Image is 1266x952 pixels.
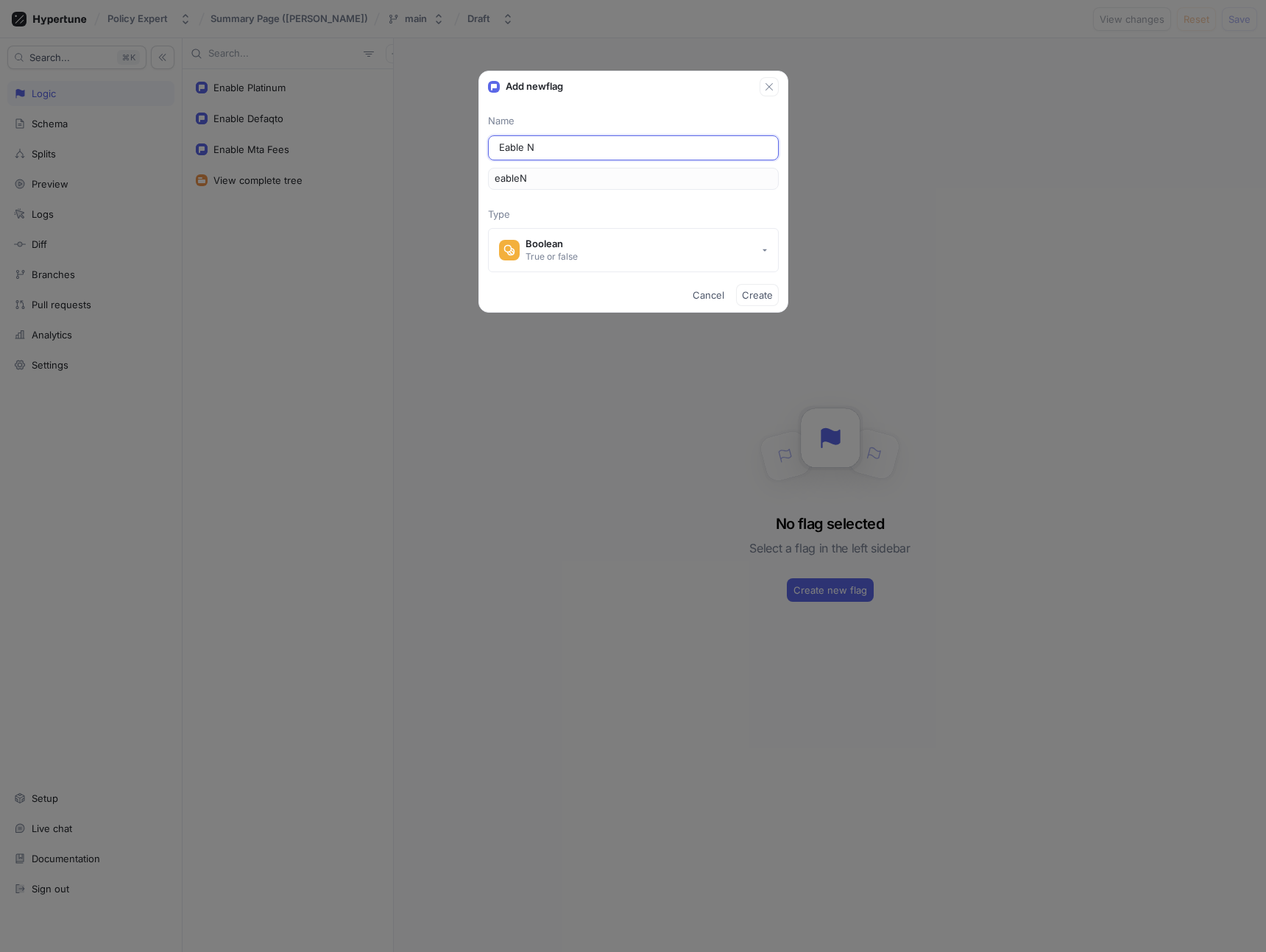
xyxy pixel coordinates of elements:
span: Create [742,291,773,299]
button: Cancel [687,284,730,306]
button: Create [736,284,779,306]
p: Add new flag [506,79,563,94]
button: BooleanTrue or false [488,228,779,272]
div: Boolean [526,238,578,250]
p: Name [488,114,779,129]
span: Cancel [693,291,724,299]
div: True or false [526,250,578,263]
p: Type [488,207,779,222]
input: Enter a name for this flag [499,141,768,155]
